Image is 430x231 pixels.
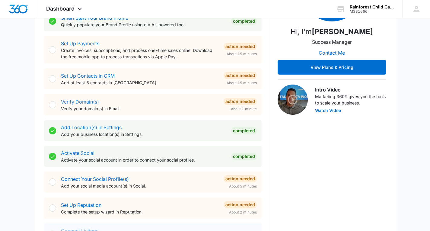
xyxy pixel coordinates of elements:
[46,5,75,12] span: Dashboard
[278,60,386,75] button: View Plans & Pricing
[61,176,129,182] a: Connect Your Social Profile(s)
[229,184,257,189] span: About 5 minutes
[224,98,257,105] div: Action Needed
[61,183,219,189] p: Add your social media account(s) in Social.
[61,202,101,208] a: Set Up Reputation
[61,150,94,156] a: Activate Social
[315,108,341,113] button: Watch Video
[61,47,219,60] p: Create invoices, subscriptions, and process one-time sales online. Download the free mobile app t...
[227,80,257,86] span: About 15 minutes
[229,210,257,215] span: About 2 minutes
[61,209,219,215] p: Complete the setup wizard in Reputation.
[224,72,257,79] div: Action Needed
[61,131,226,137] p: Add your business location(s) in Settings.
[350,9,394,14] div: account id
[231,127,257,134] div: Completed
[61,40,99,47] a: Set Up Payments
[312,38,352,46] p: Success Manager
[231,18,257,25] div: Completed
[61,21,226,28] p: Quickly populate your Brand Profile using our AI-powered tool.
[313,46,351,60] button: Contact Me
[61,157,226,163] p: Activate your social account in order to connect your social profiles.
[61,99,99,105] a: Verify Domain(s)
[231,153,257,160] div: Completed
[315,93,386,106] p: Marketing 360® gives you the tools to scale your business.
[61,73,115,79] a: Set Up Contacts in CRM
[315,86,386,93] h3: Intro Video
[278,85,308,115] img: Intro Video
[350,5,394,9] div: account name
[224,175,257,182] div: Action Needed
[224,201,257,208] div: Action Needed
[61,124,122,130] a: Add Location(s) in Settings
[227,51,257,57] span: About 15 minutes
[312,27,373,36] strong: [PERSON_NAME]
[224,43,257,50] div: Action Needed
[61,105,219,112] p: Verify your domain(s) in Email.
[61,79,219,86] p: Add at least 5 contacts in [GEOGRAPHIC_DATA].
[291,26,373,37] p: Hi, I'm
[231,106,257,112] span: About 1 minute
